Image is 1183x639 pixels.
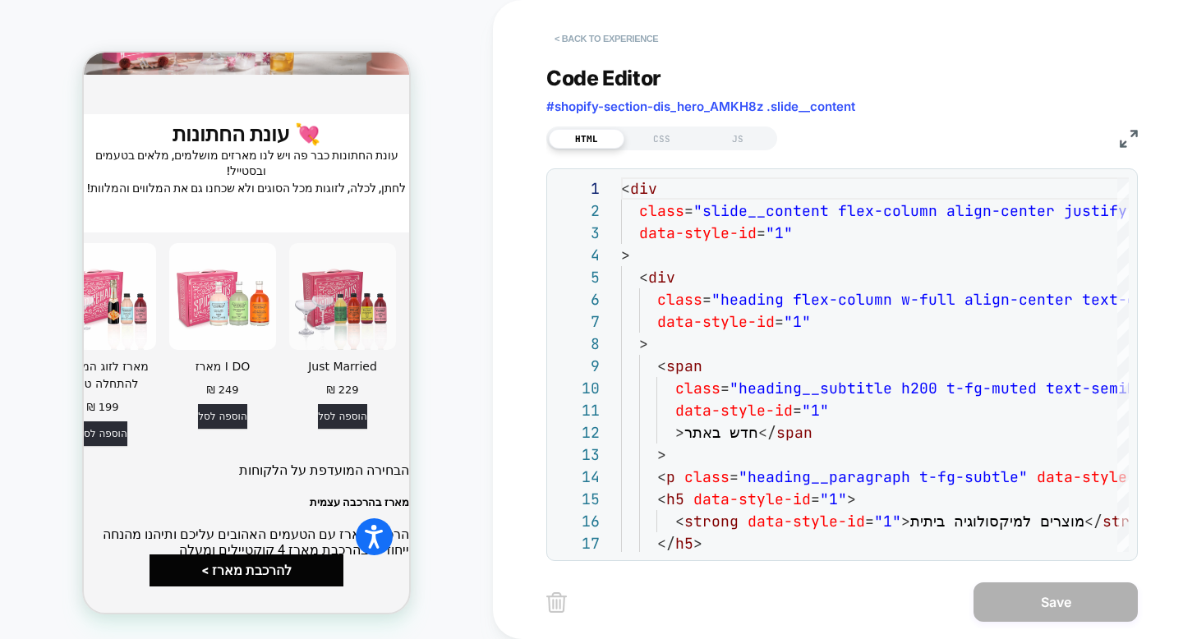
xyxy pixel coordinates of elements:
span: data-style-id [693,490,811,508]
span: data-style-id [657,312,775,331]
span: < [675,512,684,531]
span: = [793,401,802,420]
span: > [693,534,702,553]
span: strong [684,512,739,531]
div: 3 [555,222,600,244]
div: 7 [555,310,600,333]
span: = [702,290,711,309]
button: Save [974,582,1138,622]
span: Code Editor [546,66,661,90]
span: > [901,512,910,531]
img: Just Married [205,191,312,297]
span: > [621,246,630,264]
div: 16 [555,510,600,532]
div: מארז I DO [85,306,192,323]
div: HTML [549,129,624,149]
div: 15 [555,488,600,510]
span: = [811,490,820,508]
span: "1" [802,401,829,420]
span: > [847,490,856,508]
span: < [657,490,666,508]
img: fullscreen [1120,130,1138,148]
span: 💘 עונת החתונות [89,70,237,94]
span: "1" [820,490,847,508]
span: data-style-id [748,512,865,531]
span: עונת החתונות כבר פה ויש לנו מארזים מושלמים, מלאים בטעמים ובסטייל! [12,96,315,125]
span: > [639,334,648,353]
span: = [720,379,730,398]
span: span [776,423,812,442]
a: מארז I DO [85,306,192,376]
span: class [684,467,730,486]
div: 8 [555,333,600,355]
span: חדש באתר [684,423,758,442]
div: Just Married [205,306,312,323]
span: "heading flex-column w-full align-center text-cent [711,290,1163,309]
span: </ [758,423,776,442]
span: הבחירה המועדפת על הלקוחות [155,410,325,425]
span: לחתן, לכלה, לזוגות מכל הסוגים ולא שכחנו גם את המלווים והמלוות! [3,129,322,142]
span: < [621,179,630,198]
span: class [675,379,720,398]
img: מארז I DO [85,191,192,297]
span: > [657,445,666,464]
span: < [639,268,648,287]
div: 10 [555,377,600,399]
span: span [666,356,702,375]
span: data-style-id [675,401,793,420]
div: ‏249 ‏₪ [122,331,154,343]
span: = [730,467,739,486]
span: "1" [784,312,811,331]
span: class [639,201,684,220]
span: div [648,268,675,287]
span: #shopify-section-dis_hero_AMKH8z .slide__content [546,99,855,114]
span: h5 [666,490,684,508]
div: 6 [555,288,600,310]
div: 4 [555,244,600,266]
span: </ [657,534,675,553]
div: 9 [555,355,600,377]
span: = [757,223,766,242]
span: Add to cart [234,352,283,376]
span: </ [1084,512,1102,531]
div: 2 [555,200,600,222]
a: Just Married [205,306,312,376]
div: 12 [555,421,600,444]
div: CSS [624,129,700,149]
div: ‏199 ‏₪ [2,348,35,361]
span: class [657,290,702,309]
div: 1 [555,177,600,200]
span: div [630,179,657,198]
span: = [775,312,784,331]
img: delete [546,592,567,613]
span: > [675,423,684,442]
strong: להרכבת מארז > [118,510,208,526]
button: < Back to experience [546,25,666,52]
div: 14 [555,466,600,488]
div: JS [700,129,776,149]
span: < [657,356,666,375]
span: "slide__content flex-column align-center justify-c [693,201,1145,220]
span: data-style-id [639,223,757,242]
span: strong [1102,512,1157,531]
span: p [666,467,675,486]
span: מוצרים למיקסולוגיה ביתית [910,512,1084,531]
span: = [684,201,693,220]
span: "heading__subtitle h200 t-fg-muted text-semibold w [730,379,1181,398]
span: Add to cart [114,352,163,376]
div: ‏229 ‏₪ [242,331,274,343]
span: = [865,512,874,531]
span: "1" [766,223,793,242]
span: h5 [675,534,693,553]
span: < [657,467,666,486]
div: 5 [555,266,600,288]
strong: מארז בהרכבה עצמית [226,444,325,456]
span: data-style-id [1037,467,1154,486]
span: "heading__paragraph t-fg-subtle" [739,467,1028,486]
span: "1" [874,512,901,531]
div: 13 [555,444,600,466]
div: 17 [555,532,600,554]
div: 11 [555,399,600,421]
